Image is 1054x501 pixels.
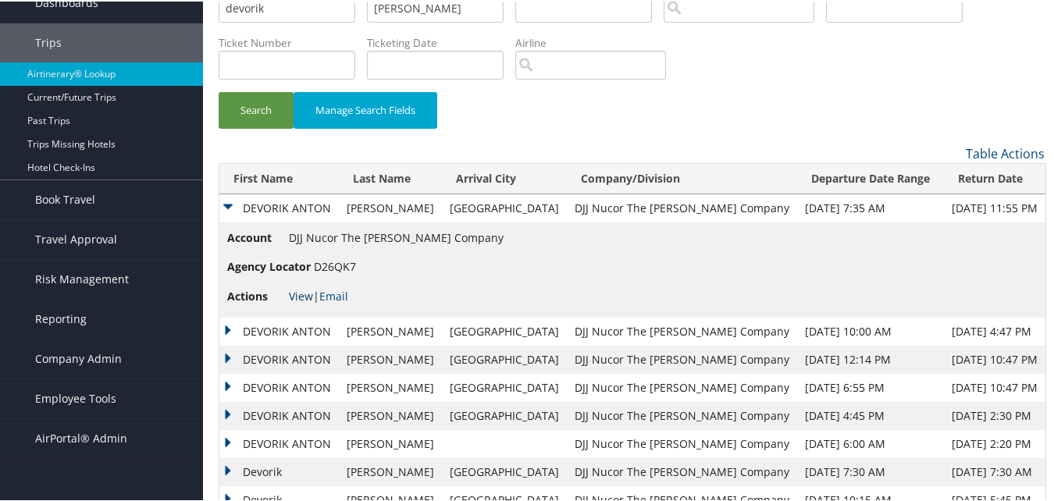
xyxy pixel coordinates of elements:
th: Return Date: activate to sort column ascending [944,162,1045,193]
td: [DATE] 10:47 PM [944,344,1045,372]
td: DEVORIK ANTON [219,400,339,428]
td: DJJ Nucor The [PERSON_NAME] Company [567,428,797,457]
td: [PERSON_NAME] [339,457,442,485]
span: Employee Tools [35,378,116,417]
td: DEVORIK ANTON [219,193,339,221]
td: [GEOGRAPHIC_DATA] [442,400,567,428]
td: Devorik [219,457,339,485]
td: [DATE] 6:00 AM [797,428,944,457]
span: Account [227,228,286,245]
td: [DATE] 10:47 PM [944,372,1045,400]
td: [GEOGRAPHIC_DATA] [442,316,567,344]
td: [DATE] 7:35 AM [797,193,944,221]
td: [DATE] 7:30 AM [797,457,944,485]
th: Company/Division [567,162,797,193]
td: [DATE] 10:00 AM [797,316,944,344]
span: Company Admin [35,338,122,377]
span: DJJ Nucor The [PERSON_NAME] Company [289,229,504,243]
td: DJJ Nucor The [PERSON_NAME] Company [567,316,797,344]
label: Ticket Number [219,34,367,49]
td: [PERSON_NAME] [339,400,442,428]
td: [DATE] 2:30 PM [944,400,1045,428]
td: [DATE] 4:45 PM [797,400,944,428]
td: [PERSON_NAME] [339,193,442,221]
td: [DATE] 2:20 PM [944,428,1045,457]
td: DEVORIK ANTON [219,344,339,372]
td: [PERSON_NAME] [339,428,442,457]
td: [DATE] 7:30 AM [944,457,1045,485]
td: DJJ Nucor The [PERSON_NAME] Company [567,400,797,428]
span: D26QK7 [314,258,356,272]
span: Agency Locator [227,257,311,274]
th: Departure Date Range: activate to sort column ascending [797,162,944,193]
td: DEVORIK ANTON [219,316,339,344]
span: | [289,287,348,302]
td: [PERSON_NAME] [339,372,442,400]
td: DJJ Nucor The [PERSON_NAME] Company [567,372,797,400]
a: Email [319,287,348,302]
td: [GEOGRAPHIC_DATA] [442,457,567,485]
td: DEVORIK ANTON [219,372,339,400]
span: Risk Management [35,258,129,297]
td: [DATE] 12:14 PM [797,344,944,372]
td: [DATE] 6:55 PM [797,372,944,400]
td: [PERSON_NAME] [339,344,442,372]
th: Arrival City: activate to sort column ascending [442,162,567,193]
span: Trips [35,22,62,61]
td: [PERSON_NAME] [339,316,442,344]
button: Manage Search Fields [294,91,437,127]
a: View [289,287,313,302]
td: [DATE] 11:55 PM [944,193,1045,221]
label: Ticketing Date [367,34,515,49]
th: First Name: activate to sort column ascending [219,162,339,193]
button: Search [219,91,294,127]
a: Table Actions [966,144,1045,161]
span: AirPortal® Admin [35,417,127,457]
td: DJJ Nucor The [PERSON_NAME] Company [567,344,797,372]
td: [GEOGRAPHIC_DATA] [442,193,567,221]
label: Airline [515,34,678,49]
span: Reporting [35,298,87,337]
span: Actions [227,286,286,304]
td: [GEOGRAPHIC_DATA] [442,344,567,372]
td: DEVORIK ANTON [219,428,339,457]
td: [GEOGRAPHIC_DATA] [442,372,567,400]
td: [DATE] 4:47 PM [944,316,1045,344]
span: Book Travel [35,179,95,218]
th: Last Name: activate to sort column ascending [339,162,442,193]
td: DJJ Nucor The [PERSON_NAME] Company [567,193,797,221]
span: Travel Approval [35,219,117,258]
td: DJJ Nucor The [PERSON_NAME] Company [567,457,797,485]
